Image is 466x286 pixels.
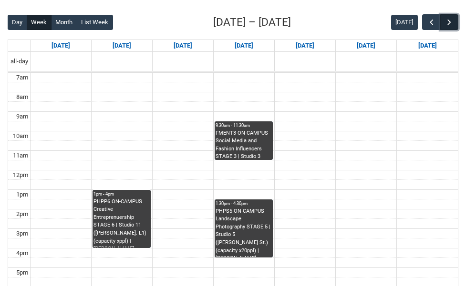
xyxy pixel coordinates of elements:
[93,191,150,197] div: 1pm - 4pm
[77,15,113,30] button: List Week
[11,151,30,160] div: 11am
[11,131,30,141] div: 10am
[14,190,30,199] div: 1pm
[233,40,255,51] a: Go to September 17, 2025
[50,40,72,51] a: Go to September 14, 2025
[14,268,30,277] div: 5pm
[213,14,291,30] h2: [DATE] – [DATE]
[391,15,418,30] button: [DATE]
[440,14,458,30] button: Next Week
[14,248,30,258] div: 4pm
[8,15,27,30] button: Day
[14,73,30,82] div: 7am
[355,40,377,51] a: Go to September 19, 2025
[111,40,133,51] a: Go to September 15, 2025
[14,229,30,238] div: 3pm
[294,40,316,51] a: Go to September 18, 2025
[11,170,30,180] div: 12pm
[416,40,439,51] a: Go to September 20, 2025
[14,92,30,102] div: 8am
[422,14,440,30] button: Previous Week
[51,15,77,30] button: Month
[27,15,52,30] button: Week
[216,122,272,129] div: 9:30am - 11:30am
[172,40,194,51] a: Go to September 16, 2025
[14,112,30,121] div: 9am
[9,57,30,66] span: all-day
[93,198,150,247] div: PHPP6 ON-CAMPUS Creative Entreprenuership STAGE 6 | Studio 11 ([PERSON_NAME]. L1) (capacity xppl)...
[216,129,272,159] div: FMENT3 ON-CAMPUS Social Media and Fashion Influencers STAGE 3 | Studio 3 ([PERSON_NAME].) (capaci...
[216,207,272,257] div: PHPS5 ON-CAMPUS Landscape Photography STAGE 5 | Studio 5 ([PERSON_NAME] St.) (capacity x20ppl) | ...
[216,200,272,207] div: 1:30pm - 4:30pm
[14,209,30,219] div: 2pm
